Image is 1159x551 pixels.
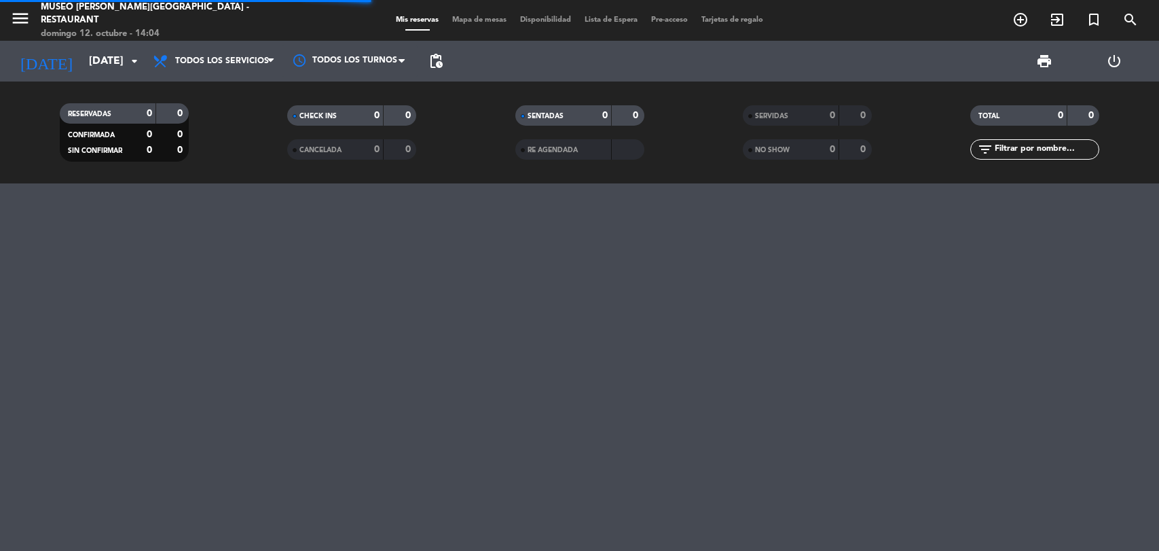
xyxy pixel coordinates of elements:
span: RE AGENDADA [528,147,578,154]
strong: 0 [633,111,641,120]
div: domingo 12. octubre - 14:04 [41,27,280,41]
i: [DATE] [10,46,82,76]
strong: 0 [602,111,608,120]
i: add_circle_outline [1012,12,1029,28]
strong: 0 [374,111,380,120]
button: menu [10,8,31,33]
strong: 0 [860,145,868,154]
span: print [1036,53,1052,69]
input: Filtrar por nombre... [993,142,1099,157]
i: search [1122,12,1139,28]
span: NO SHOW [755,147,790,154]
div: LOG OUT [1079,41,1149,82]
strong: 0 [177,130,185,139]
span: RESERVADAS [68,111,111,118]
i: power_settings_new [1106,53,1122,69]
span: Tarjetas de regalo [695,16,770,24]
span: Lista de Espera [578,16,644,24]
strong: 0 [1088,111,1097,120]
span: SENTADAS [528,113,564,120]
i: arrow_drop_down [126,53,143,69]
strong: 0 [860,111,868,120]
span: SIN CONFIRMAR [68,147,122,154]
strong: 0 [374,145,380,154]
i: menu [10,8,31,29]
strong: 0 [405,111,413,120]
span: Mis reservas [389,16,445,24]
strong: 0 [177,109,185,118]
span: Disponibilidad [513,16,578,24]
strong: 0 [830,145,835,154]
strong: 0 [147,109,152,118]
i: turned_in_not [1086,12,1102,28]
span: CONFIRMADA [68,132,115,139]
span: Mapa de mesas [445,16,513,24]
span: TOTAL [978,113,999,120]
strong: 0 [177,145,185,155]
span: pending_actions [428,53,444,69]
strong: 0 [830,111,835,120]
strong: 0 [405,145,413,154]
strong: 0 [147,130,152,139]
strong: 0 [1058,111,1063,120]
div: Museo [PERSON_NAME][GEOGRAPHIC_DATA] - Restaurant [41,1,280,27]
i: filter_list [977,141,993,158]
span: SERVIDAS [755,113,788,120]
span: CHECK INS [299,113,337,120]
span: Todos los servicios [175,56,269,66]
span: CANCELADA [299,147,342,154]
i: exit_to_app [1049,12,1065,28]
span: Pre-acceso [644,16,695,24]
strong: 0 [147,145,152,155]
